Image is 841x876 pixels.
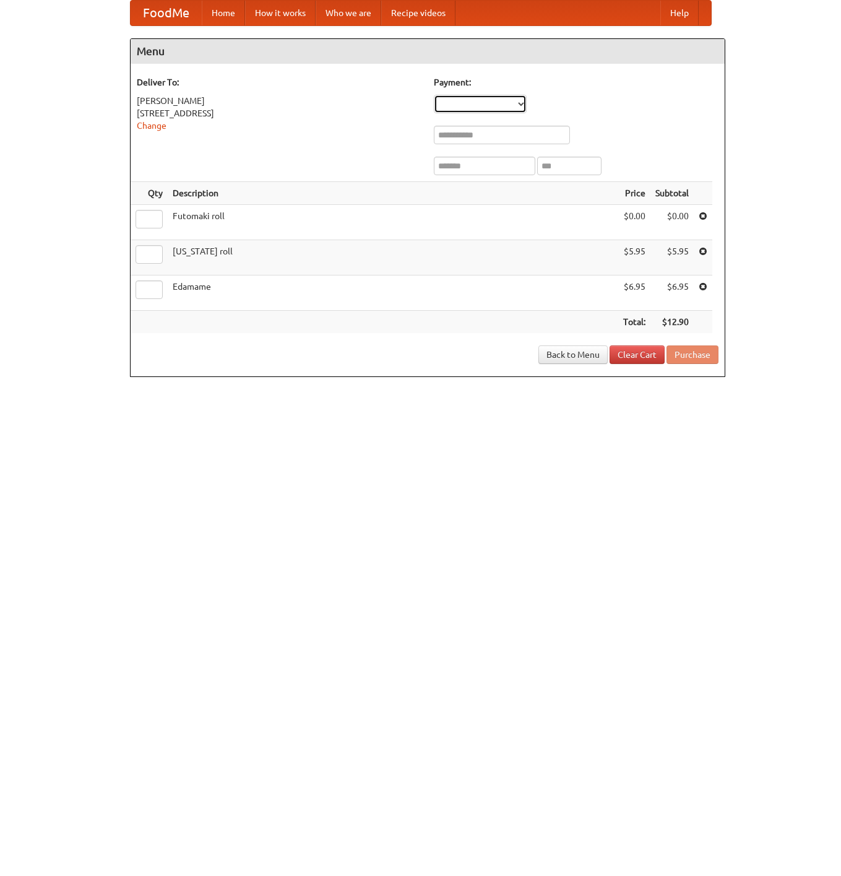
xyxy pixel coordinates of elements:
td: [US_STATE] roll [168,240,618,275]
td: $0.00 [650,205,694,240]
td: $5.95 [650,240,694,275]
td: $6.95 [618,275,650,311]
a: Back to Menu [538,345,608,364]
h4: Menu [131,39,725,64]
a: Clear Cart [610,345,665,364]
th: Description [168,182,618,205]
a: FoodMe [131,1,202,25]
td: $6.95 [650,275,694,311]
td: Futomaki roll [168,205,618,240]
div: [STREET_ADDRESS] [137,107,421,119]
th: Total: [618,311,650,334]
td: Edamame [168,275,618,311]
h5: Deliver To: [137,76,421,89]
td: $0.00 [618,205,650,240]
th: Price [618,182,650,205]
h5: Payment: [434,76,718,89]
a: Home [202,1,245,25]
button: Purchase [666,345,718,364]
a: Change [137,121,166,131]
a: How it works [245,1,316,25]
th: Subtotal [650,182,694,205]
a: Help [660,1,699,25]
th: $12.90 [650,311,694,334]
a: Who we are [316,1,381,25]
th: Qty [131,182,168,205]
a: Recipe videos [381,1,455,25]
div: [PERSON_NAME] [137,95,421,107]
td: $5.95 [618,240,650,275]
